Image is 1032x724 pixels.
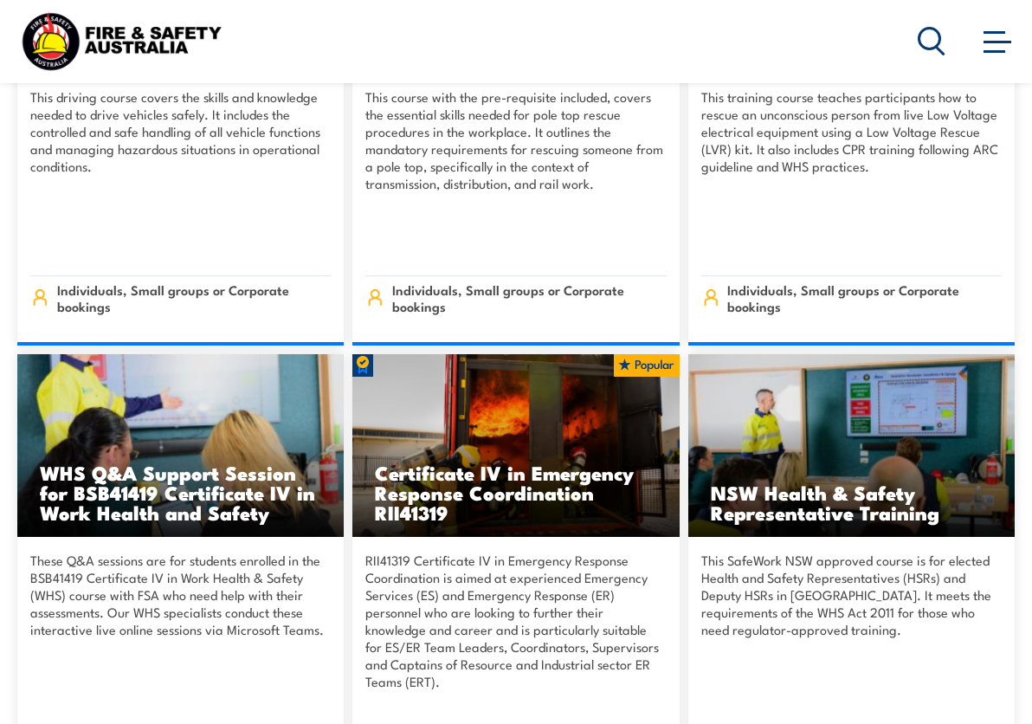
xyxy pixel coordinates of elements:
a: WHS Q&A Support Session for BSB41419 Certificate IV in Work Health and Safety [17,354,344,537]
img: NSW Health & Safety Representative Refresher Training [688,354,1015,537]
h3: NSW Health & Safety Representative Training [711,482,992,522]
p: This training course teaches participants how to rescue an unconscious person from live Low Volta... [701,88,1002,262]
img: RII41319 Certificate IV in Emergency Response Coordination [352,354,679,537]
span: Individuals, Small groups or Corporate bookings [392,281,667,314]
a: NSW Health & Safety Representative Training [688,354,1015,537]
h3: Certificate IV in Emergency Response Coordination RII41319 [375,462,656,522]
p: This course with the pre-requisite included, covers the essential skills needed for pole top resc... [365,88,666,262]
p: This driving course covers the skills and knowledge needed to drive vehicles safely. It includes ... [30,88,331,262]
img: BSB41419 – Certificate IV in Work Health and Safety [17,354,344,537]
span: Individuals, Small groups or Corporate bookings [57,281,332,314]
h3: WHS Q&A Support Session for BSB41419 Certificate IV in Work Health and Safety [40,462,321,522]
span: Individuals, Small groups or Corporate bookings [727,281,1002,314]
a: Certificate IV in Emergency Response Coordination RII41319 [352,354,679,537]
